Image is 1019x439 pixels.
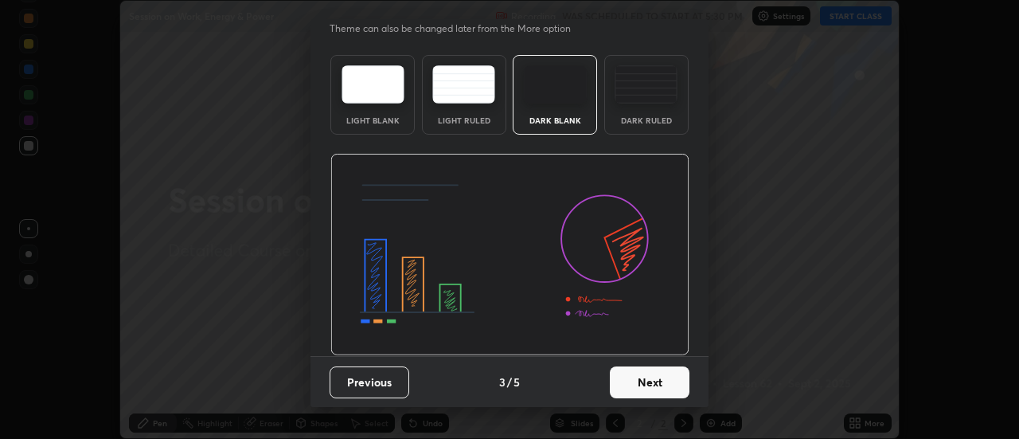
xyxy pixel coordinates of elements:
img: darkTheme.f0cc69e5.svg [524,65,587,104]
img: darkRuledTheme.de295e13.svg [615,65,677,104]
button: Next [610,366,689,398]
h4: 5 [513,374,520,390]
h4: / [507,374,512,390]
div: Dark Blank [523,116,587,124]
div: Dark Ruled [615,116,678,124]
img: darkThemeBanner.d06ce4a2.svg [330,154,689,356]
p: Theme can also be changed later from the More option [330,22,588,36]
div: Light Blank [341,116,404,124]
h4: 3 [499,374,506,390]
img: lightTheme.e5ed3b09.svg [342,65,404,104]
div: Light Ruled [432,116,496,124]
img: lightRuledTheme.5fabf969.svg [432,65,495,104]
button: Previous [330,366,409,398]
